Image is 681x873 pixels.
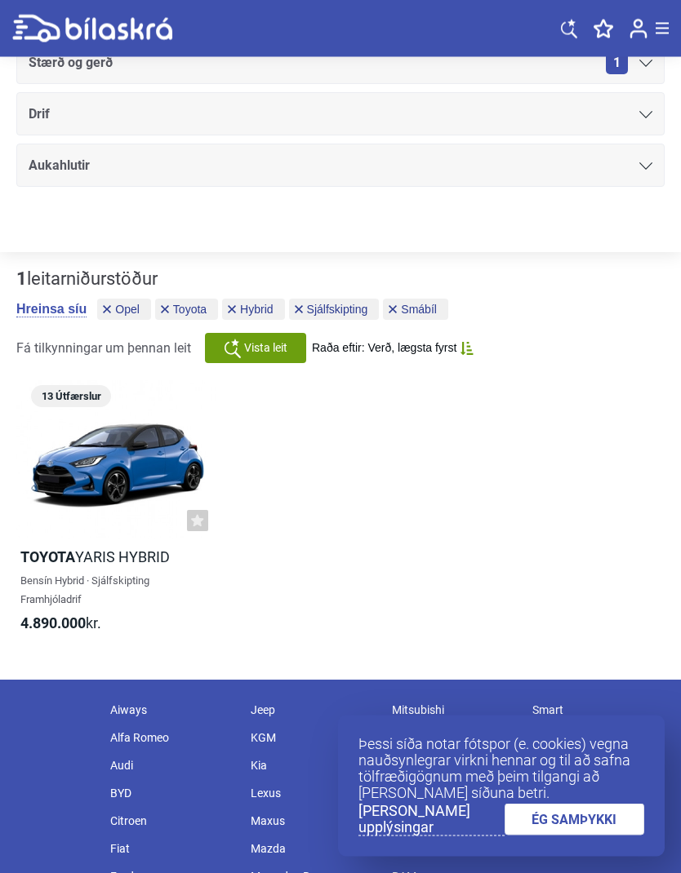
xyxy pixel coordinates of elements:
[102,697,243,725] div: Aiways
[173,304,207,316] span: Toyota
[630,19,648,39] img: user-login.svg
[16,269,27,290] b: 1
[102,725,243,752] div: Alfa Romeo
[102,808,243,835] div: Citroen
[16,341,191,357] span: Fá tilkynningar um þennan leit
[244,340,287,357] span: Vista leit
[243,697,383,725] div: Jeep
[240,304,273,316] span: Hybrid
[29,104,50,126] span: Drif
[243,752,383,780] div: Kia
[358,736,644,801] p: Þessi síða notar fótspor (e. cookies) vegna nauðsynlegrar virkni hennar og til að safna tölfræðig...
[20,549,75,566] b: Toyota
[155,299,218,321] button: Toyota
[20,615,86,632] b: 4.890.000
[243,780,383,808] div: Lexus
[524,697,665,725] div: Smart
[20,575,149,606] span: Bensín Hybrid · Sjálfskipting Framhjóladrif
[39,386,103,408] span: 13 Útfærslur
[102,780,243,808] div: BYD
[16,302,87,318] button: Hreinsa síu
[358,803,505,836] a: [PERSON_NAME] upplýsingar
[102,752,243,780] div: Audi
[307,304,368,316] span: Sjálfskipting
[16,380,216,648] a: 13 ÚtfærslurToyotaYaris HybridBensín Hybrid · SjálfskiptingFramhjóladrif4.890.000kr.
[243,835,383,863] div: Mazda
[29,52,113,75] span: Stærð og gerð
[115,304,140,316] span: Opel
[383,299,448,321] button: Smábíl
[29,155,90,178] span: Aukahlutir
[97,299,151,321] button: Opel
[312,342,474,356] button: Raða eftir: Verð, lægsta fyrst
[401,304,437,316] span: Smábíl
[312,342,456,356] span: Raða eftir: Verð, lægsta fyrst
[16,269,452,290] div: leitarniðurstöður
[20,614,101,633] span: kr.
[222,299,284,321] button: Hybrid
[102,835,243,863] div: Fiat
[505,804,645,835] a: ÉG SAMÞYKKI
[384,697,524,725] div: Mitsubishi
[243,808,383,835] div: Maxus
[243,725,383,752] div: KGM
[606,53,628,75] span: 1
[16,548,216,567] h2: Yaris Hybrid
[289,299,380,321] button: Sjálfskipting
